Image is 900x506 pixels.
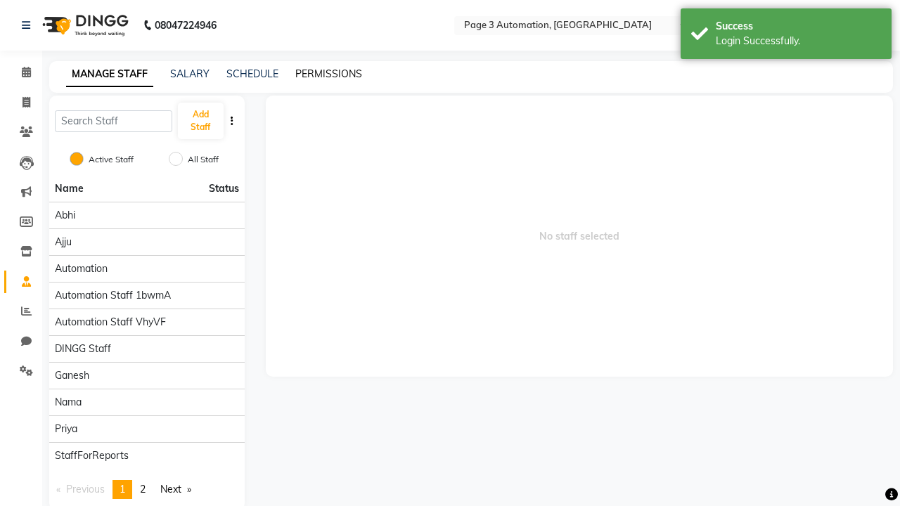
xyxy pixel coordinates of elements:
[188,153,219,166] label: All Staff
[153,480,198,499] a: Next
[55,422,77,436] span: Priya
[170,67,210,80] a: SALARY
[55,182,84,195] span: Name
[55,315,166,330] span: Automation Staff vhyVF
[155,6,217,45] b: 08047224946
[66,483,105,495] span: Previous
[55,208,75,223] span: Abhi
[226,67,278,80] a: SCHEDULE
[55,368,89,383] span: Ganesh
[295,67,362,80] a: PERMISSIONS
[55,448,129,463] span: StaffForReports
[49,480,245,499] nav: Pagination
[66,62,153,87] a: MANAGE STAFF
[55,110,172,132] input: Search Staff
[716,19,881,34] div: Success
[55,235,72,249] span: Ajju
[55,342,111,356] span: DINGG Staff
[266,96,894,377] span: No staff selected
[89,153,134,166] label: Active Staff
[120,483,125,495] span: 1
[55,261,108,276] span: Automation
[716,34,881,48] div: Login Successfully.
[36,6,132,45] img: logo
[55,288,171,303] span: Automation Staff 1bwmA
[55,395,82,410] span: Nama
[209,181,239,196] span: Status
[178,103,224,139] button: Add Staff
[140,483,146,495] span: 2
